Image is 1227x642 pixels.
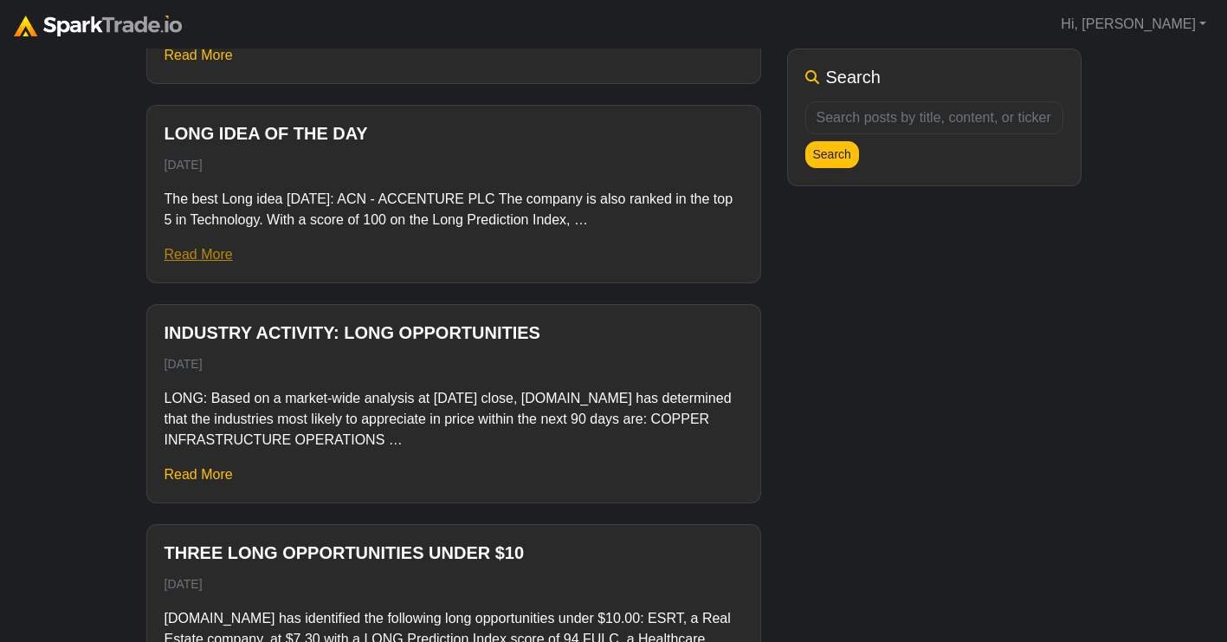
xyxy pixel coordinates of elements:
[826,67,881,88] h5: Search
[165,388,743,451] p: LONG: Based on a market-wide analysis at [DATE] close, [DOMAIN_NAME] has determined that the indu...
[14,16,182,36] img: sparktrade.png
[165,357,203,371] small: [DATE]
[805,141,859,168] button: Search
[165,123,743,144] h5: Long Idea of the Day
[165,542,743,563] h5: Three Long Opportunities Under $10
[165,247,233,262] a: Read More
[165,48,233,62] a: Read More
[165,189,743,230] p: The best Long idea [DATE]: ACN - ACCENTURE PLC The company is also ranked in the top 5 in Technol...
[165,158,203,172] small: [DATE]
[165,577,203,591] small: [DATE]
[165,322,743,343] h5: Industry Activity: Long Opportunities
[1054,7,1213,42] a: Hi, [PERSON_NAME]
[805,101,1063,134] input: Search posts by title, content, or ticker
[165,467,233,482] a: Read More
